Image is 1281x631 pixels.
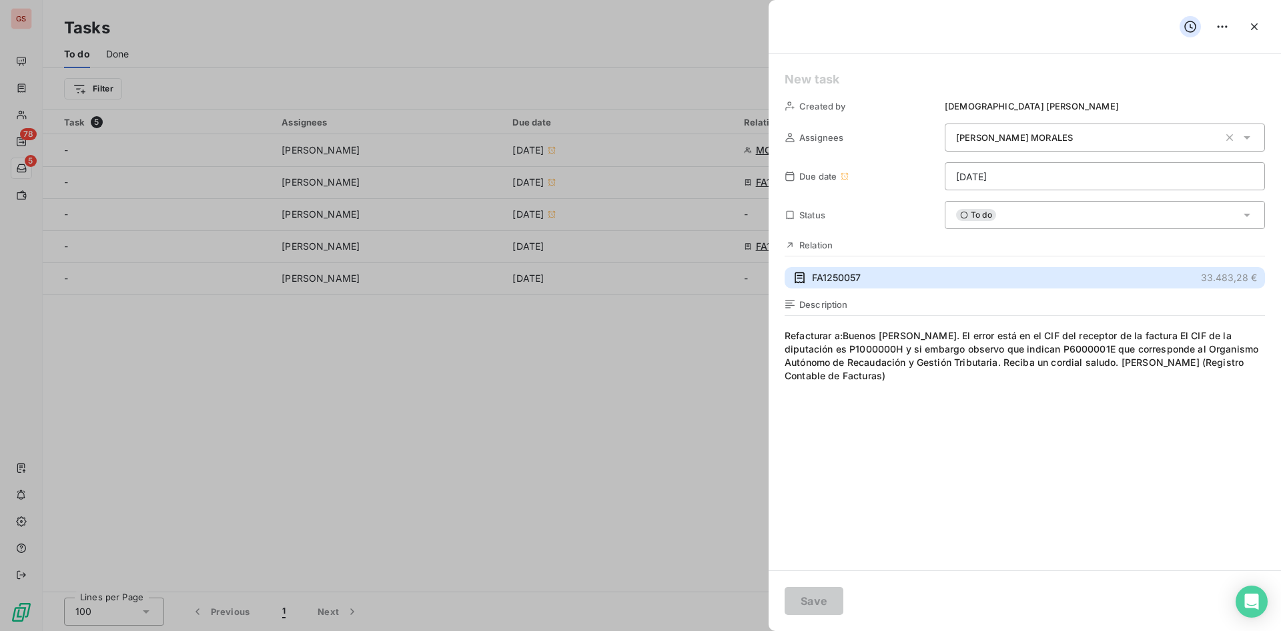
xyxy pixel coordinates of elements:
[956,132,1073,143] span: [PERSON_NAME] MORALES
[1201,271,1257,284] span: 33.483,28 €
[785,587,843,615] button: Save
[1236,586,1268,618] div: Open Intercom Messenger
[799,299,848,310] span: Description
[956,209,996,221] span: To do
[799,171,837,182] span: Due date
[799,240,833,250] span: Relation
[799,132,843,143] span: Assignees
[945,101,1119,112] span: [DEMOGRAPHIC_DATA] [PERSON_NAME]
[785,329,1265,586] span: Refacturar a:Buenos [PERSON_NAME]. El error está en el CIF del receptor de la factura El CIF de l...
[945,162,1265,190] input: placeholder
[785,267,1265,288] button: FA125005733.483,28 €
[812,271,861,284] span: FA1250057
[799,210,825,220] span: Status
[799,101,846,112] span: Created by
